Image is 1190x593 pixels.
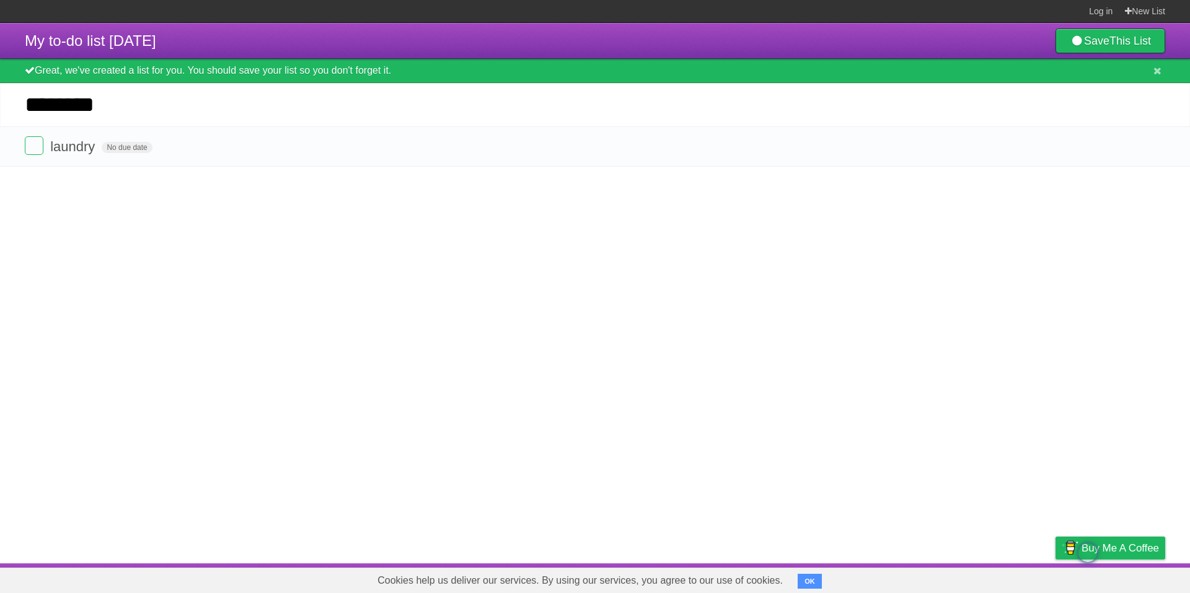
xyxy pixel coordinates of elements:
[1056,537,1165,560] a: Buy me a coffee
[1056,29,1165,53] a: SaveThis List
[997,566,1025,590] a: Terms
[25,32,156,49] span: My to-do list [DATE]
[365,568,795,593] span: Cookies help us deliver our services. By using our services, you agree to our use of cookies.
[25,136,43,155] label: Done
[1039,566,1072,590] a: Privacy
[1082,537,1159,559] span: Buy me a coffee
[1109,35,1151,47] b: This List
[50,139,98,154] span: laundry
[891,566,917,590] a: About
[1087,566,1165,590] a: Suggest a feature
[102,142,152,153] span: No due date
[932,566,982,590] a: Developers
[1062,537,1078,558] img: Buy me a coffee
[798,574,822,589] button: OK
